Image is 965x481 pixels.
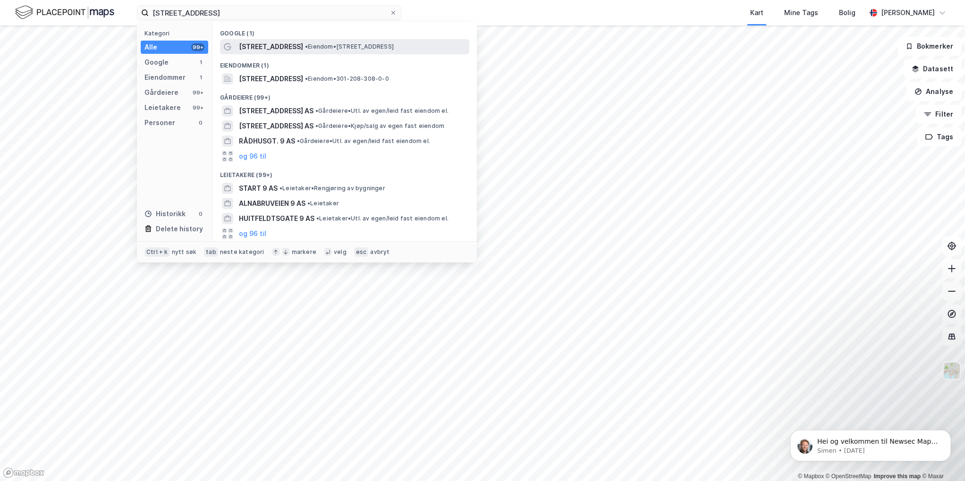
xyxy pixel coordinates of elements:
[315,107,449,115] span: Gårdeiere • Utl. av egen/leid fast eiendom el.
[172,248,197,256] div: nytt søk
[370,248,389,256] div: avbryt
[784,7,818,18] div: Mine Tags
[239,73,303,84] span: [STREET_ADDRESS]
[191,89,204,96] div: 99+
[239,213,314,224] span: HUITFELDTSGATE 9 AS
[144,42,157,53] div: Alle
[874,473,921,480] a: Improve this map
[904,59,961,78] button: Datasett
[239,228,266,239] button: og 96 til
[212,86,477,103] div: Gårdeiere (99+)
[798,473,824,480] a: Mapbox
[750,7,763,18] div: Kart
[307,200,339,207] span: Leietaker
[212,54,477,71] div: Eiendommer (1)
[149,6,389,20] input: Søk på adresse, matrikkel, gårdeiere, leietakere eller personer
[315,122,318,129] span: •
[292,248,316,256] div: markere
[776,410,965,476] iframe: Intercom notifications message
[239,183,278,194] span: START 9 AS
[144,57,169,68] div: Google
[191,43,204,51] div: 99+
[239,135,295,147] span: RÅDHUSGT. 9 AS
[239,105,313,117] span: [STREET_ADDRESS] AS
[144,208,186,219] div: Historikk
[144,87,178,98] div: Gårdeiere
[212,164,477,181] div: Leietakere (99+)
[305,43,394,51] span: Eiendom • [STREET_ADDRESS]
[354,247,369,257] div: esc
[239,198,305,209] span: ALNABRUVEIEN 9 AS
[144,30,208,37] div: Kategori
[305,75,308,82] span: •
[839,7,855,18] div: Bolig
[191,104,204,111] div: 99+
[197,74,204,81] div: 1
[144,102,181,113] div: Leietakere
[881,7,935,18] div: [PERSON_NAME]
[316,215,449,222] span: Leietaker • Utl. av egen/leid fast eiendom el.
[220,248,264,256] div: neste kategori
[906,82,961,101] button: Analyse
[197,59,204,66] div: 1
[212,22,477,39] div: Google (1)
[279,185,385,192] span: Leietaker • Rengjøring av bygninger
[15,4,114,21] img: logo.f888ab2527a4732fd821a326f86c7f29.svg
[897,37,961,56] button: Bokmerker
[916,105,961,124] button: Filter
[305,43,308,50] span: •
[197,119,204,127] div: 0
[279,185,282,192] span: •
[144,117,175,128] div: Personer
[144,247,170,257] div: Ctrl + k
[204,247,218,257] div: tab
[316,215,319,222] span: •
[239,151,266,162] button: og 96 til
[156,223,203,235] div: Delete history
[297,137,300,144] span: •
[307,200,310,207] span: •
[197,210,204,218] div: 0
[315,107,318,114] span: •
[315,122,444,130] span: Gårdeiere • Kjøp/salg av egen fast eiendom
[144,72,186,83] div: Eiendommer
[826,473,872,480] a: OpenStreetMap
[917,127,961,146] button: Tags
[239,41,303,52] span: [STREET_ADDRESS]
[239,120,313,132] span: [STREET_ADDRESS] AS
[3,467,44,478] a: Mapbox homepage
[334,248,347,256] div: velg
[297,137,430,145] span: Gårdeiere • Utl. av egen/leid fast eiendom el.
[943,362,961,380] img: Z
[305,75,389,83] span: Eiendom • 301-208-308-0-0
